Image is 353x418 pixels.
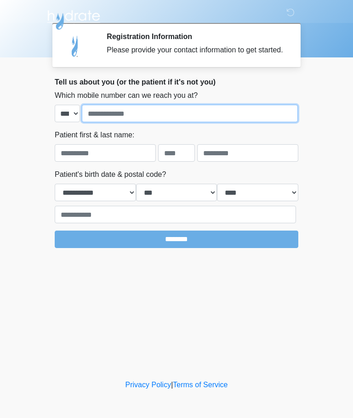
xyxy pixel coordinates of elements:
[55,78,298,86] h2: Tell us about you (or the patient if it's not you)
[55,169,166,180] label: Patient's birth date & postal code?
[171,381,173,389] a: |
[173,381,228,389] a: Terms of Service
[125,381,171,389] a: Privacy Policy
[62,32,89,60] img: Agent Avatar
[55,90,198,101] label: Which mobile number can we reach you at?
[107,45,285,56] div: Please provide your contact information to get started.
[46,7,102,30] img: Hydrate IV Bar - Arcadia Logo
[55,130,134,141] label: Patient first & last name:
